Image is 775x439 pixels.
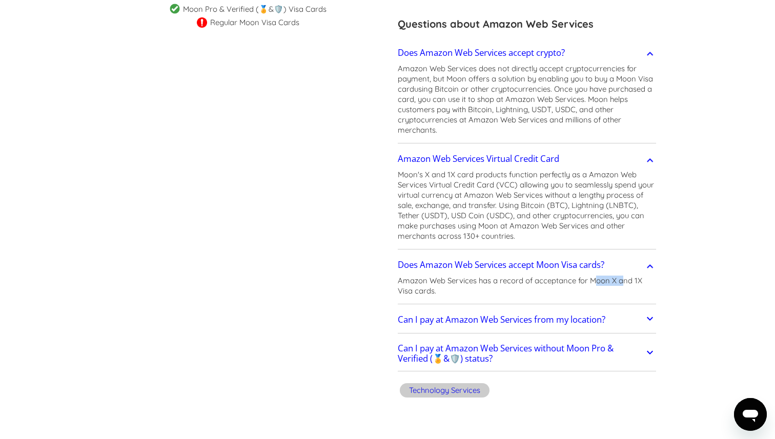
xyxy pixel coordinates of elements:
p: Amazon Web Services does not directly accept cryptocurrencies for payment, but Moon offers a solu... [398,64,656,135]
a: Can I pay at Amazon Web Services without Moon Pro & Verified (🏅&🛡️) status? [398,339,656,369]
a: Does Amazon Web Services accept Moon Visa cards? [398,254,656,276]
h2: Amazon Web Services Virtual Credit Card [398,154,559,164]
a: Does Amazon Web Services accept crypto? [398,42,656,64]
a: Technology Services [398,382,492,402]
a: Amazon Web Services Virtual Credit Card [398,148,656,170]
h3: Questions about Amazon Web Services [398,16,656,32]
div: Technology Services [409,385,480,395]
h2: Does Amazon Web Services accept Moon Visa cards? [398,260,604,270]
h2: Does Amazon Web Services accept crypto? [398,48,565,58]
iframe: Button to launch messaging window [734,398,767,431]
a: Can I pay at Amazon Web Services from my location? [398,309,656,331]
div: Moon Pro & Verified (🏅&🛡️) Visa Cards [183,4,327,14]
p: Moon's X and 1X card products function perfectly as a Amazon Web Services Virtual Credit Card (VC... [398,170,656,241]
h2: Can I pay at Amazon Web Services without Moon Pro & Verified (🏅&🛡️) status? [398,343,644,364]
p: Amazon Web Services has a record of acceptance for Moon X and 1X Visa cards. [398,276,656,296]
h2: Can I pay at Amazon Web Services from my location? [398,315,605,325]
div: Regular Moon Visa Cards [210,17,299,28]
